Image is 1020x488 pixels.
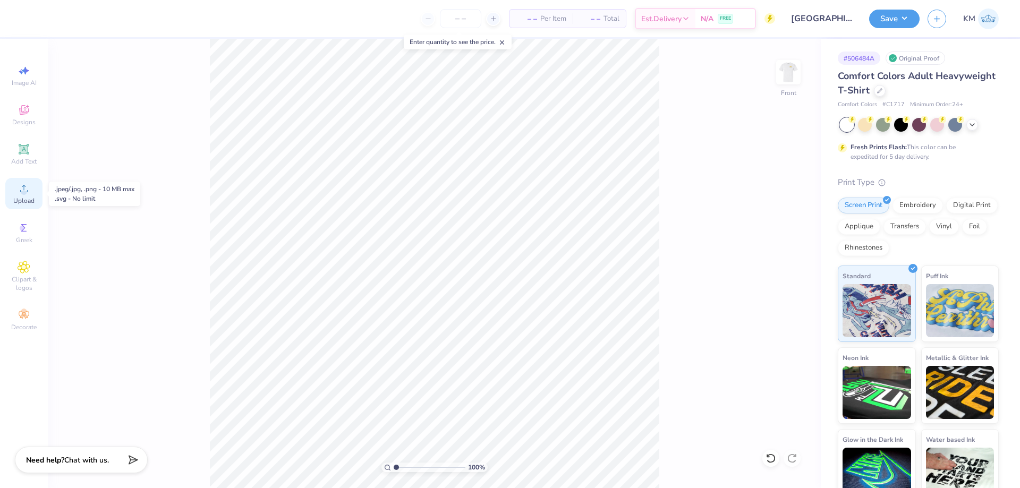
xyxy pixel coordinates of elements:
[926,434,975,445] span: Water based Ink
[843,270,871,281] span: Standard
[926,366,994,419] img: Metallic & Glitter Ink
[12,79,37,87] span: Image AI
[516,13,537,24] span: – –
[5,275,42,292] span: Clipart & logos
[882,100,905,109] span: # C1717
[883,219,926,235] div: Transfers
[926,270,948,281] span: Puff Ink
[963,13,975,25] span: KM
[910,100,963,109] span: Minimum Order: 24 +
[843,352,869,363] span: Neon Ink
[962,219,987,235] div: Foil
[701,13,713,24] span: N/A
[11,323,37,331] span: Decorate
[781,88,796,98] div: Front
[440,9,481,28] input: – –
[838,240,889,256] div: Rhinestones
[838,219,880,235] div: Applique
[892,198,943,213] div: Embroidery
[603,13,619,24] span: Total
[851,143,907,151] strong: Fresh Prints Flash:
[843,434,903,445] span: Glow in the Dark Ink
[64,455,109,465] span: Chat with us.
[641,13,682,24] span: Est. Delivery
[838,70,996,97] span: Comfort Colors Adult Heavyweight T-Shirt
[13,196,35,205] span: Upload
[55,194,134,203] div: .svg - No limit
[783,8,861,29] input: Untitled Design
[720,15,731,22] span: FREE
[843,284,911,337] img: Standard
[11,157,37,166] span: Add Text
[946,198,998,213] div: Digital Print
[851,142,981,161] div: This color can be expedited for 5 day delivery.
[926,284,994,337] img: Puff Ink
[963,8,999,29] a: KM
[55,184,134,194] div: .jpeg/.jpg, .png - 10 MB max
[540,13,566,24] span: Per Item
[12,118,36,126] span: Designs
[929,219,959,235] div: Vinyl
[838,176,999,189] div: Print Type
[838,100,877,109] span: Comfort Colors
[978,8,999,29] img: Karl Michael Narciza
[468,463,485,472] span: 100 %
[843,366,911,419] img: Neon Ink
[838,52,880,65] div: # 506484A
[886,52,945,65] div: Original Proof
[778,62,799,83] img: Front
[16,236,32,244] span: Greek
[869,10,920,28] button: Save
[404,35,512,49] div: Enter quantity to see the price.
[838,198,889,213] div: Screen Print
[926,352,989,363] span: Metallic & Glitter Ink
[26,455,64,465] strong: Need help?
[579,13,600,24] span: – –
